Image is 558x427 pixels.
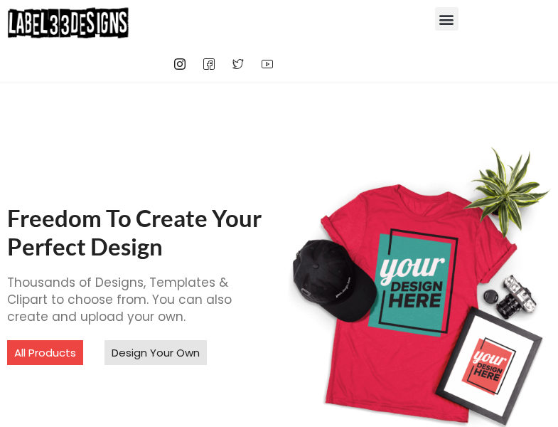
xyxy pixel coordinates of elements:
span: All Products [14,347,76,358]
div: Menu Toggle [435,7,458,31]
h2: Thousands of Designs, Templates & Clipart to choose from. You can also create and upload your own. [7,275,272,325]
h2: Freedom To Create Your Perfect Design [7,204,272,260]
span: Design Your Own [112,347,200,358]
a: Design Your Own [104,340,207,365]
a: All Products [7,340,83,365]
